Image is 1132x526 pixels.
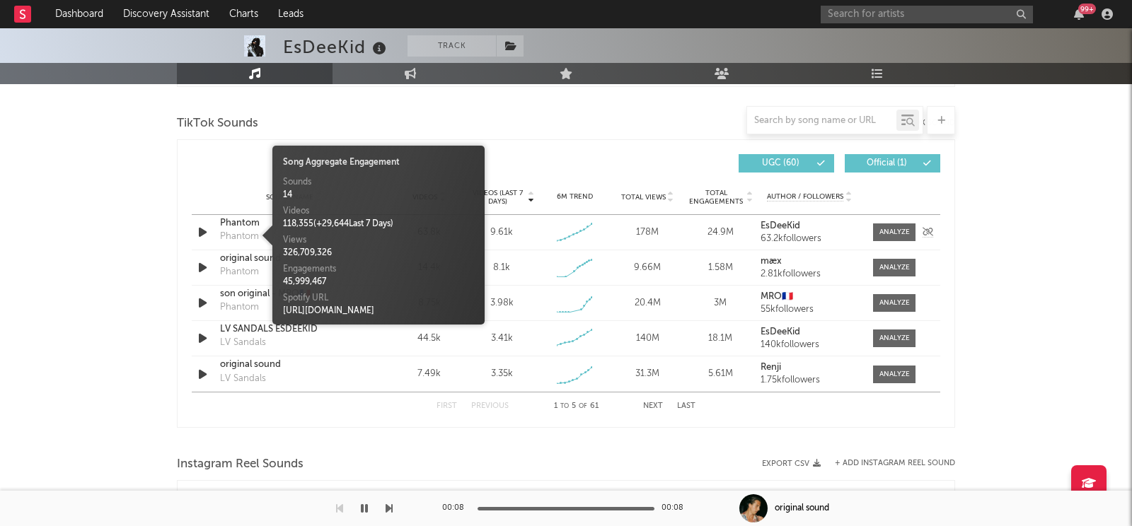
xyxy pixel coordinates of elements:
strong: EsDeeKid [761,327,800,337]
div: 2.81k followers [761,269,859,279]
div: Engagements [283,263,474,276]
a: Phantom [220,216,368,230]
div: Phantom [220,265,259,279]
div: 118,355 ( + 29,644 Last 7 Days) [283,218,474,230]
strong: Renji [761,363,781,372]
div: 00:08 [442,500,470,517]
span: to [560,403,569,409]
div: EsDeeKid [283,35,390,59]
strong: MRO🇫🇷 [761,292,793,301]
a: Renji [761,363,859,373]
div: LV Sandals [220,372,266,386]
input: Search by song name or URL [747,115,896,127]
a: mæx [761,257,859,267]
input: Search for artists [821,6,1033,23]
span: UGC ( 60 ) [748,159,813,168]
div: 3.98k [490,296,514,310]
div: 45,999,467 [283,276,474,288]
div: + Add Instagram Reel Sound [821,460,955,467]
div: 5.61M [688,367,753,381]
div: 63.2k followers [761,234,859,244]
div: Videos [283,205,474,218]
div: 6M Trend [542,192,608,202]
a: [URL][DOMAIN_NAME] [283,307,374,315]
a: LV SANDALS ESDEEKID [220,322,368,337]
span: Sound Name [266,193,313,201]
div: 9.61k [490,226,513,240]
div: 00:08 [662,500,690,517]
a: son original - MRO🇫🇷 [220,287,368,301]
button: Next [643,402,663,410]
div: Views [283,234,474,247]
a: EsDeeKid [761,221,859,231]
a: original sound [220,252,368,266]
div: 326,709,326 [283,247,474,259]
div: 24.9M [688,226,753,240]
div: 8.1k [493,261,510,275]
span: of [579,403,587,409]
div: 20.4M [615,296,681,310]
button: Last [677,402,695,410]
div: 55k followers [761,305,859,315]
button: Official(1) [845,154,940,173]
span: Instagram Reel Sounds [177,456,304,473]
span: Total Views [621,193,666,201]
div: Phantom [220,300,259,315]
div: 44.5k [396,332,462,346]
div: 7.49k [396,367,462,381]
div: 3.35k [491,367,513,381]
div: original sound [775,502,829,515]
button: Previous [471,402,509,410]
button: Export CSV [762,460,821,468]
div: LV Sandals [220,336,266,350]
div: 99 + [1078,4,1096,14]
div: Sounds [283,176,474,189]
div: 140k followers [761,340,859,350]
button: Track [408,35,496,57]
div: Song Aggregate Engagement [283,156,474,169]
a: EsDeeKid [761,327,859,337]
button: 99+ [1074,8,1084,20]
div: 18.1M [688,332,753,346]
span: Total Engagements [688,189,745,206]
div: 178M [615,226,681,240]
div: 14 [283,189,474,201]
div: 9.66M [615,261,681,275]
strong: EsDeeKid [761,221,800,230]
div: 3.41k [491,332,513,346]
button: + Add Instagram Reel Sound [835,460,955,467]
a: original sound [220,358,368,372]
span: Author / Followers [767,192,843,201]
div: 3M [688,296,753,310]
div: Spotify URL [283,292,474,305]
button: First [437,402,457,410]
button: UGC(60) [739,154,834,173]
div: 1.58M [688,261,753,275]
div: 31.3M [615,367,681,381]
div: 1 5 61 [537,398,615,415]
div: Phantom [220,230,259,244]
div: 1.75k followers [761,375,859,385]
span: Videos (last 7 days) [469,189,526,206]
strong: mæx [761,257,782,266]
span: Official ( 1 ) [854,159,919,168]
a: MRO🇫🇷 [761,292,859,302]
div: 140M [615,332,681,346]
